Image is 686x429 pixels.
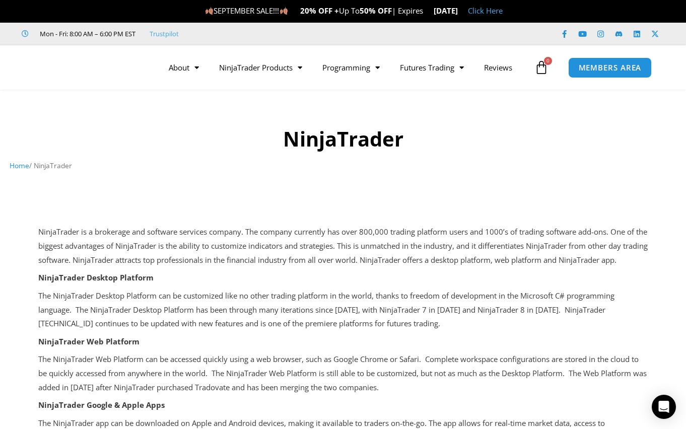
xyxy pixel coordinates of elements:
[10,159,677,172] nav: Breadcrumb
[38,225,648,267] p: NinjaTrader is a brokerage and software services company. The company currently has over 800,000 ...
[38,400,165,410] strong: NinjaTrader Google & Apple Apps
[544,57,552,65] span: 0
[159,56,532,79] nav: Menu
[568,57,652,78] a: MEMBERS AREA
[280,7,288,15] img: 🍂
[38,289,648,331] p: The NinjaTrader Desktop Platform can be customized like no other trading platform in the world, t...
[519,53,564,82] a: 0
[38,272,154,282] strong: NinjaTrader Desktop Platform
[209,56,312,79] a: NinjaTrader Products
[28,49,136,86] img: LogoAI | Affordable Indicators – NinjaTrader
[37,28,135,40] span: Mon - Fri: 8:00 AM – 6:00 PM EST
[468,6,503,16] a: Click Here
[38,352,648,395] p: The NinjaTrader Web Platform can be accessed quickly using a web browser, such as Google Chrome o...
[390,56,474,79] a: Futures Trading
[424,7,431,15] img: ⌛
[300,6,339,16] strong: 20% OFF +
[434,6,458,16] strong: [DATE]
[205,7,213,15] img: 🍂
[205,6,433,16] span: SEPTEMBER SALE!!! Up To | Expires
[10,161,29,170] a: Home
[150,28,179,40] a: Trustpilot
[38,336,140,346] strong: NinjaTrader Web Platform
[159,56,209,79] a: About
[474,56,522,79] a: Reviews
[360,6,392,16] strong: 50% OFF
[652,395,676,419] div: Open Intercom Messenger
[312,56,390,79] a: Programming
[579,64,642,71] span: MEMBERS AREA
[10,125,677,153] h1: NinjaTrader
